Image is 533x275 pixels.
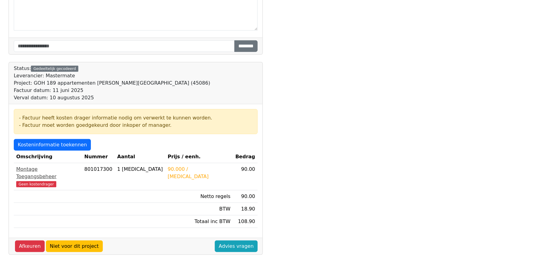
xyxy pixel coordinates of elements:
[233,215,258,228] td: 108.90
[31,66,78,72] div: Gedeeltelijk gecodeerd
[165,190,233,203] td: Netto regels
[165,215,233,228] td: Totaal inc BTW
[14,151,82,163] th: Omschrijving
[14,87,210,94] div: Factuur datum: 11 juni 2025
[168,166,230,180] div: 90.000 / [MEDICAL_DATA]
[16,166,80,180] div: Montage Toegangsbeheer
[165,151,233,163] th: Prijs / eenh.
[15,240,45,252] a: Afkeuren
[115,151,165,163] th: Aantal
[14,72,210,79] div: Leverancier: Mastermate
[233,203,258,215] td: 18.90
[233,151,258,163] th: Bedrag
[19,114,252,122] div: - Factuur heeft kosten drager informatie nodig om verwerkt te kunnen worden.
[19,122,252,129] div: - Factuur moet worden goedgekeurd door inkoper of manager.
[16,181,56,187] span: Geen kostendrager
[14,139,91,151] a: Kosteninformatie toekennen
[233,163,258,190] td: 90.00
[46,240,103,252] a: Niet voor dit project
[82,163,115,190] td: 801017300
[14,65,210,101] div: Status:
[117,166,163,173] div: 1 [MEDICAL_DATA]
[16,166,80,188] a: Montage ToegangsbeheerGeen kostendrager
[215,240,258,252] a: Advies vragen
[233,190,258,203] td: 90.00
[165,203,233,215] td: BTW
[82,151,115,163] th: Nummer
[14,94,210,101] div: Verval datum: 10 augustus 2025
[14,79,210,87] div: Project: GOH 189 appartementen [PERSON_NAME][GEOGRAPHIC_DATA] (45086)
